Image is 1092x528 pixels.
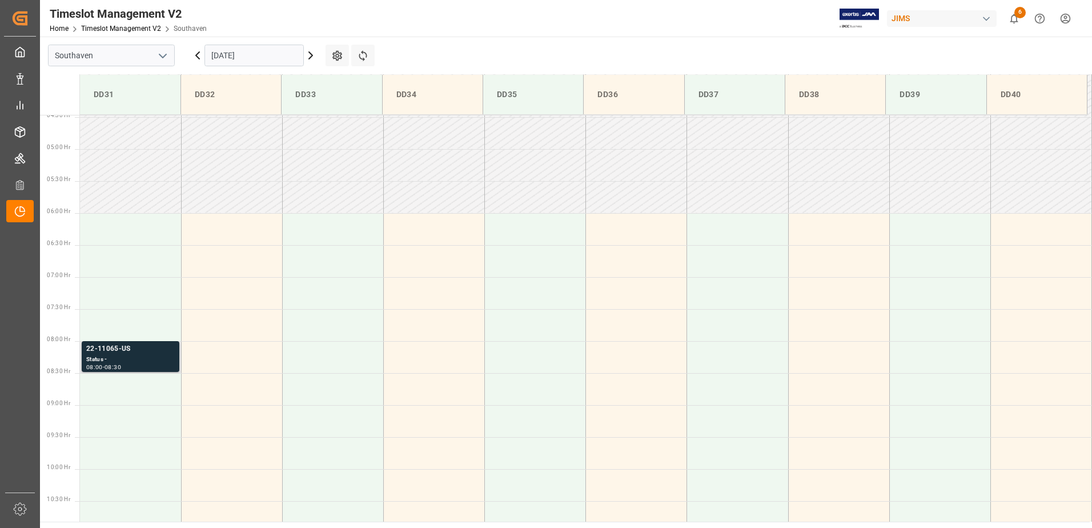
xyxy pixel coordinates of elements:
div: DD37 [694,84,776,105]
span: 06:30 Hr [47,240,70,246]
span: 07:30 Hr [47,304,70,310]
img: Exertis%20JAM%20-%20Email%20Logo.jpg_1722504956.jpg [840,9,879,29]
div: JIMS [887,10,997,27]
div: - [103,365,105,370]
button: show 6 new notifications [1001,6,1027,31]
span: 08:30 Hr [47,368,70,374]
span: 05:00 Hr [47,144,70,150]
div: 08:00 [86,365,103,370]
div: DD40 [996,84,1078,105]
div: DD34 [392,84,473,105]
div: DD36 [593,84,675,105]
div: DD38 [794,84,876,105]
span: 6 [1014,7,1026,18]
div: Timeslot Management V2 [50,5,207,22]
span: 09:00 Hr [47,400,70,406]
div: Status - [86,355,175,365]
input: DD.MM.YYYY [204,45,304,66]
span: 07:00 Hr [47,272,70,278]
input: Type to search/select [48,45,175,66]
div: 08:30 [105,365,121,370]
span: 05:30 Hr [47,176,70,182]
button: Help Center [1027,6,1053,31]
span: 06:00 Hr [47,208,70,214]
div: DD31 [89,84,171,105]
div: DD35 [492,84,574,105]
button: open menu [154,47,171,65]
span: 10:30 Hr [47,496,70,502]
span: 08:00 Hr [47,336,70,342]
div: DD32 [190,84,272,105]
span: 10:00 Hr [47,464,70,470]
div: DD39 [895,84,977,105]
button: JIMS [887,7,1001,29]
div: DD33 [291,84,372,105]
span: 09:30 Hr [47,432,70,438]
a: Home [50,25,69,33]
a: Timeslot Management V2 [81,25,161,33]
div: 22-11065-US [86,343,175,355]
